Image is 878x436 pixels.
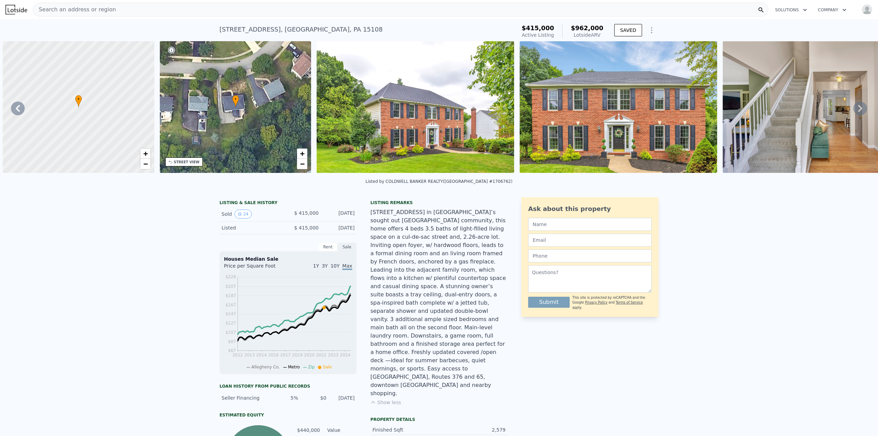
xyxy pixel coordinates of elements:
[224,256,352,262] div: Houses Median Sale
[572,295,652,310] div: This site is protected by reCAPTCHA and the Google and apply.
[770,4,812,16] button: Solutions
[235,210,251,219] button: View historical data
[143,149,147,158] span: +
[528,204,652,214] div: Ask about this property
[140,149,151,159] a: Zoom in
[324,210,355,219] div: [DATE]
[342,263,352,270] span: Max
[294,210,319,216] span: $ 415,000
[322,263,328,269] span: 3Y
[302,394,326,401] div: $0
[5,5,27,14] img: Lotside
[528,297,570,308] button: Submit
[324,224,355,231] div: [DATE]
[300,160,305,168] span: −
[520,41,717,173] img: Sale: 156583153 Parcel: 92370127
[228,339,236,344] tspan: $87
[331,394,355,401] div: [DATE]
[300,149,305,158] span: +
[33,5,116,14] span: Search an address or region
[812,4,852,16] button: Company
[225,321,236,326] tspan: $127
[288,365,300,369] span: Metro
[340,353,351,357] tspan: 2024
[370,417,508,422] div: Property details
[225,312,236,317] tspan: $147
[297,426,320,434] td: $440,000
[232,96,239,102] span: •
[323,365,332,369] span: Sale
[143,160,147,168] span: −
[219,412,357,418] div: Estimated Equity
[225,303,236,307] tspan: $167
[528,234,652,247] input: Email
[224,262,288,273] div: Price per Square Foot
[317,41,514,173] img: Sale: 156583153 Parcel: 92370127
[225,293,236,298] tspan: $187
[308,365,315,369] span: Zip
[571,32,603,38] div: Lotside ARV
[219,384,357,389] div: Loan history from public records
[862,4,873,15] img: avatar
[225,284,236,289] tspan: $207
[233,353,243,357] tspan: 2012
[251,365,280,369] span: Allegheny Co.
[370,208,508,398] div: [STREET_ADDRESS] in [GEOGRAPHIC_DATA]’s sought out [GEOGRAPHIC_DATA] community, this home offers ...
[297,159,307,169] a: Zoom out
[326,426,357,434] td: Value
[366,179,512,184] div: Listed by COLDWELL BANKER REALTY ([GEOGRAPHIC_DATA] #1706762)
[313,263,319,269] span: 1Y
[222,210,283,219] div: Sold
[331,263,340,269] span: 10Y
[614,24,642,36] button: SAVED
[616,301,643,304] a: Terms of Service
[337,243,357,251] div: Sale
[304,353,315,357] tspan: 2020
[294,225,319,231] span: $ 415,000
[585,301,607,304] a: Privacy Policy
[222,394,270,401] div: Seller Financing
[222,224,283,231] div: Listed
[370,399,401,406] button: Show less
[316,353,327,357] tspan: 2022
[645,23,658,37] button: Show Options
[268,353,279,357] tspan: 2016
[280,353,291,357] tspan: 2017
[225,274,236,279] tspan: $228
[75,95,82,107] div: •
[439,426,506,433] div: 2,579
[75,96,82,102] span: •
[370,200,508,205] div: Listing remarks
[528,249,652,262] input: Phone
[328,353,339,357] tspan: 2023
[140,159,151,169] a: Zoom out
[219,200,357,207] div: LISTING & SALE HISTORY
[174,160,200,165] div: STREET VIEW
[571,24,603,32] span: $962,000
[528,218,652,231] input: Name
[292,353,303,357] tspan: 2019
[228,349,236,353] tspan: $67
[318,243,337,251] div: Rent
[225,330,236,335] tspan: $107
[297,149,307,159] a: Zoom in
[232,95,239,107] div: •
[219,25,383,34] div: [STREET_ADDRESS] , [GEOGRAPHIC_DATA] , PA 15108
[522,32,554,38] span: Active Listing
[372,426,439,433] div: Finished Sqft
[274,394,298,401] div: 5%
[522,24,554,32] span: $415,000
[256,353,267,357] tspan: 2014
[245,353,255,357] tspan: 2013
